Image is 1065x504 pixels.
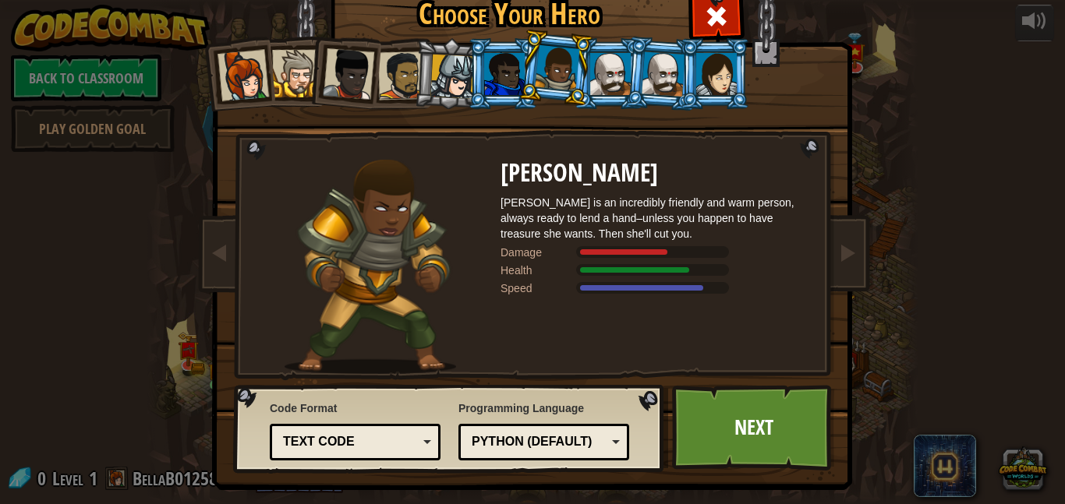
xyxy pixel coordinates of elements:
li: Arryn Stonewall [517,29,594,107]
div: Speed [501,280,578,296]
div: Python (Default) [472,433,607,451]
div: Gains 100% of listed Warrior armor health. [501,263,812,278]
li: Okar Stompfoot [574,38,644,109]
a: Next [672,385,835,471]
div: [PERSON_NAME] is an incredibly friendly and warm person, always ready to lend a hand–unless you h... [501,195,812,241]
li: Gordon the Stalwart [468,38,538,109]
div: Damage [501,245,578,260]
span: Programming Language [458,400,629,416]
img: raider-pose.png [285,160,456,374]
li: Alejandro the Duelist [361,37,433,110]
li: Lady Ida Justheart [306,33,382,109]
div: Health [501,263,578,278]
li: Captain Anya Weston [200,35,276,111]
li: Hattori Hanzō [413,37,487,111]
div: Deals 63% of listed Warrior weapon damage. [501,245,812,260]
h2: [PERSON_NAME] [501,160,812,187]
span: Code Format [270,400,441,416]
div: Text code [283,433,418,451]
li: Illia Shieldsmith [680,38,750,109]
li: Sir Tharin Thunderfist [256,36,326,107]
div: Moves at 14 meters per second. [501,280,812,296]
li: Okar Stompfoot [624,36,699,111]
img: language-selector-background.png [233,385,668,474]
